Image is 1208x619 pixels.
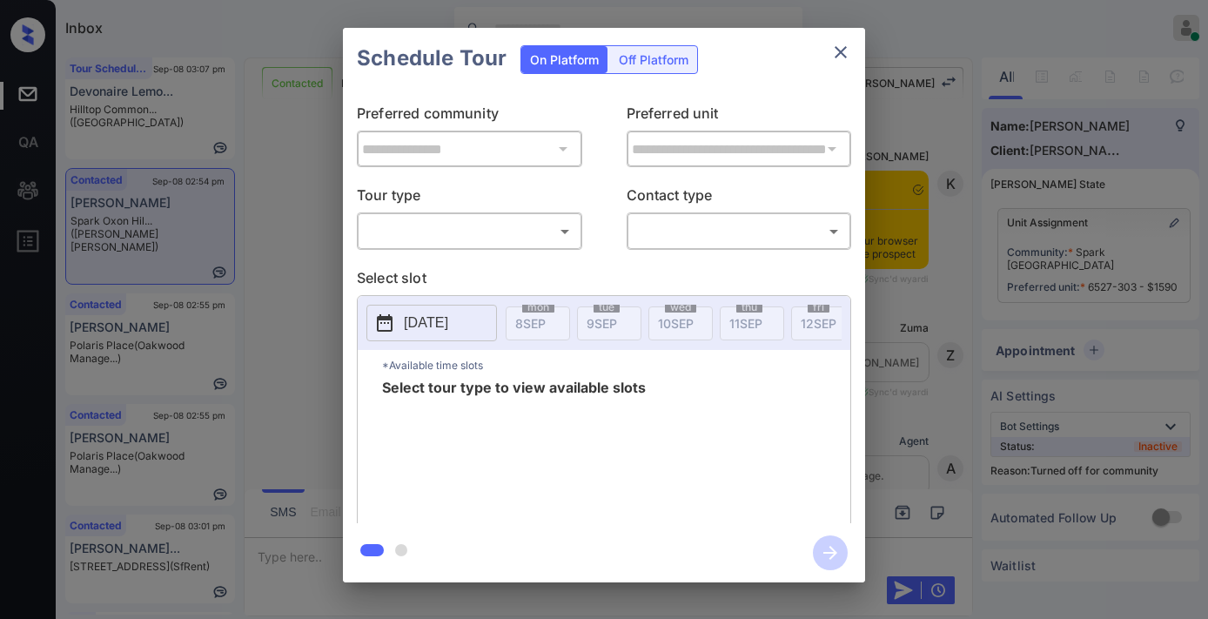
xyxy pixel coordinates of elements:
[382,350,850,380] p: *Available time slots
[823,35,858,70] button: close
[343,28,520,89] h2: Schedule Tour
[404,313,448,333] p: [DATE]
[627,103,852,131] p: Preferred unit
[357,267,851,295] p: Select slot
[382,380,646,520] span: Select tour type to view available slots
[366,305,497,341] button: [DATE]
[357,103,582,131] p: Preferred community
[521,46,607,73] div: On Platform
[627,185,852,212] p: Contact type
[610,46,697,73] div: Off Platform
[357,185,582,212] p: Tour type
